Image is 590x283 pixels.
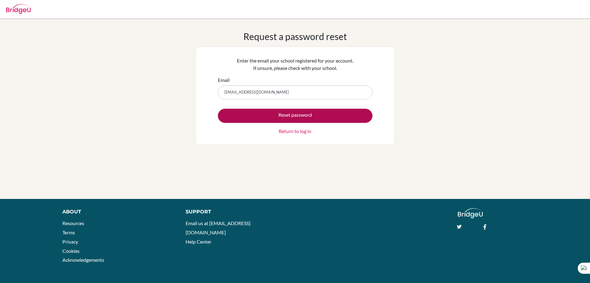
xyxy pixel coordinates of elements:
a: Acknowledgements [62,257,104,263]
p: Enter the email your school registered for your account. If unsure, please check with your school. [218,57,372,72]
label: Email [218,76,230,84]
img: Bridge-U [6,4,31,14]
a: Email us at [EMAIL_ADDRESS][DOMAIN_NAME] [186,220,250,235]
h1: Request a password reset [243,31,347,42]
a: Cookies [62,248,80,254]
a: Resources [62,220,84,226]
a: Help Center [186,239,211,245]
img: logo_white@2x-f4f0deed5e89b7ecb1c2cc34c3e3d731f90f0f143d5ea2071677605dd97b5244.png [458,208,483,218]
a: Return to log in [279,127,311,135]
a: Terms [62,229,75,235]
div: About [62,208,172,216]
button: Reset password [218,109,372,123]
a: Privacy [62,239,78,245]
div: Support [186,208,288,216]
